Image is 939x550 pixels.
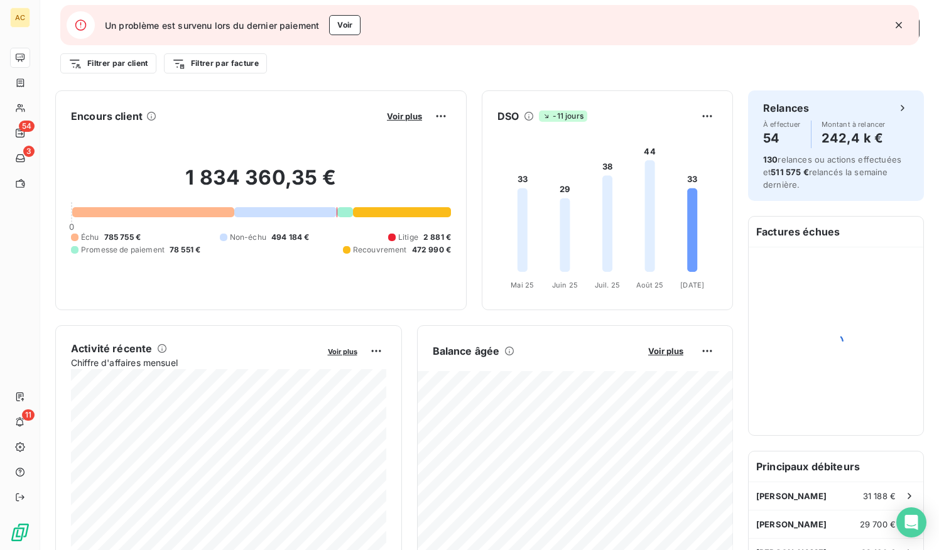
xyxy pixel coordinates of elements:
button: Filtrer par client [60,53,156,73]
h6: Factures échues [749,217,923,247]
h6: Encours client [71,109,143,124]
tspan: Juin 25 [552,281,578,289]
span: 494 184 € [271,232,309,243]
span: Voir plus [328,347,357,356]
tspan: Août 25 [636,281,664,289]
h6: Activité récente [71,341,152,356]
span: 130 [763,154,778,164]
span: [PERSON_NAME] [756,519,827,529]
span: Voir plus [387,111,422,121]
span: -11 jours [539,111,587,122]
span: [PERSON_NAME] [756,491,827,501]
h6: Relances [763,100,809,116]
h4: 242,4 k € [822,128,886,148]
tspan: Juil. 25 [595,281,620,289]
span: Litige [398,232,418,243]
span: 785 755 € [104,232,141,243]
span: Non-échu [230,232,266,243]
span: Montant à relancer [822,121,886,128]
h6: Principaux débiteurs [749,451,923,482]
span: Recouvrement [353,244,407,256]
div: AC [10,8,30,28]
span: 2 881 € [423,232,451,243]
span: 472 990 € [412,244,451,256]
img: Logo LeanPay [10,522,30,542]
h4: 54 [763,128,801,148]
button: Voir plus [383,111,426,122]
span: 78 551 € [170,244,200,256]
h6: Balance âgée [433,343,500,359]
span: Chiffre d'affaires mensuel [71,356,319,369]
h2: 1 834 360,35 € [71,165,451,203]
tspan: Mai 25 [511,281,534,289]
span: Un problème est survenu lors du dernier paiement [105,19,319,32]
span: relances ou actions effectuées et relancés la semaine dernière. [763,154,901,190]
span: 511 575 € [771,167,808,177]
span: Promesse de paiement [81,244,165,256]
span: 54 [19,121,35,132]
button: Voir plus [644,345,687,357]
tspan: [DATE] [680,281,704,289]
span: Voir plus [648,346,683,356]
span: 3 [23,146,35,157]
div: Open Intercom Messenger [896,507,926,537]
span: 29 700 € [860,519,896,529]
button: Voir [329,15,361,35]
span: 0 [69,222,74,232]
h6: DSO [497,109,519,124]
span: À effectuer [763,121,801,128]
span: 31 188 € [863,491,896,501]
span: 11 [22,409,35,421]
button: Voir plus [324,345,361,357]
button: Filtrer par facture [164,53,267,73]
span: Échu [81,232,99,243]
